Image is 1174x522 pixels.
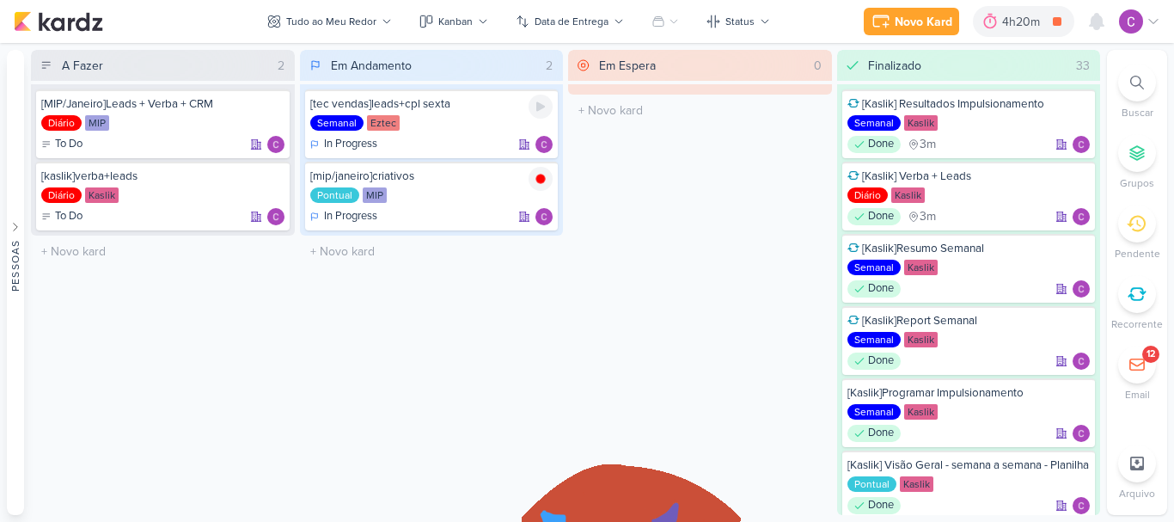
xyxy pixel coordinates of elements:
div: Semanal [310,115,364,131]
div: Responsável: Carlos Lima [1073,208,1090,225]
div: Semanal [847,260,901,275]
div: Pessoas [8,239,23,291]
img: tracking [529,167,553,191]
img: Carlos Lima [1073,208,1090,225]
div: Kaslik [891,187,925,203]
div: Responsável: Carlos Lima [267,208,284,225]
div: Finalizado [868,57,921,75]
input: + Novo kard [303,239,560,264]
li: Ctrl + F [1107,64,1167,120]
div: Done [847,497,901,514]
img: Carlos Lima [1073,353,1090,370]
p: Done [868,280,894,298]
div: Semanal [847,404,901,420]
div: Done [847,136,901,153]
div: A Fazer [62,57,103,75]
div: [Kaslik]Programar Impulsionamento [847,385,1091,401]
div: Semanal [847,115,901,131]
img: Carlos Lima [1073,136,1090,153]
p: To Do [55,208,83,225]
div: Kaslik [904,332,938,347]
div: Kaslik [900,476,933,492]
div: Responsável: Carlos Lima [535,136,553,153]
div: Semanal [847,332,901,347]
div: Responsável: Carlos Lima [1073,353,1090,370]
div: 2 [539,57,559,75]
div: Responsável: Carlos Lima [267,136,284,153]
div: [tec vendas]leads+cpl sexta [310,96,553,112]
div: Done [847,353,901,370]
div: [Kaslik] Verba + Leads [847,169,1091,184]
div: [kaslik]verba+leads [41,169,284,184]
div: Em Andamento [331,57,412,75]
div: To Do [41,136,83,153]
div: último check-in há 3 meses [908,208,936,225]
img: Carlos Lima [267,208,284,225]
div: Responsável: Carlos Lima [535,208,553,225]
div: [Kaslik] Resultados Impulsionamento [847,96,1091,112]
div: Responsável: Carlos Lima [1073,497,1090,514]
p: Done [868,136,894,153]
div: [Kaslik]Resumo Semanal [847,241,1091,256]
img: Carlos Lima [535,208,553,225]
div: Novo Kard [895,13,952,31]
p: Pendente [1115,246,1160,261]
div: 12 [1146,347,1155,361]
div: Done [847,280,901,298]
img: Carlos Lima [1119,9,1143,34]
div: [Kaslik]Report Semanal [847,313,1091,329]
p: Recorrente [1111,316,1163,332]
button: Pessoas [7,50,24,515]
div: Kaslik [904,115,938,131]
div: Diário [847,187,888,203]
img: Carlos Lima [535,136,553,153]
p: Done [868,353,894,370]
p: In Progress [324,208,377,225]
button: Novo Kard [864,8,959,35]
input: + Novo kard [34,239,291,264]
p: Arquivo [1119,486,1155,501]
div: Responsável: Carlos Lima [1073,136,1090,153]
div: 4h20m [1002,13,1045,31]
p: To Do [55,136,83,153]
div: Done [847,208,901,225]
p: Done [868,497,894,514]
p: Grupos [1120,175,1154,191]
img: Carlos Lima [1073,280,1090,298]
div: Kaslik [904,404,938,420]
div: Diário [41,187,82,203]
p: Email [1125,387,1150,402]
p: Done [868,425,894,442]
img: Carlos Lima [267,136,284,153]
p: Buscar [1122,105,1153,120]
div: 0 [807,57,829,75]
input: + Novo kard [572,98,829,123]
div: Pontual [310,187,359,203]
div: Diário [41,115,82,131]
div: In Progress [310,136,377,153]
div: [MIP/Janeiro]Leads + Verba + CRM [41,96,284,112]
div: Kaslik [85,187,119,203]
div: Eztec [367,115,400,131]
div: Pontual [847,476,896,492]
span: 3m [920,211,936,223]
div: Responsável: Carlos Lima [1073,280,1090,298]
div: Ligar relógio [529,95,553,119]
div: MIP [363,187,387,203]
div: 2 [271,57,291,75]
img: Carlos Lima [1073,497,1090,514]
div: [mip/janeiro]criativos [310,169,553,184]
div: Responsável: Carlos Lima [1073,425,1090,442]
div: To Do [41,208,83,225]
p: In Progress [324,136,377,153]
div: 33 [1069,57,1097,75]
div: Em Espera [599,57,656,75]
div: último check-in há 3 meses [908,136,936,153]
img: Carlos Lima [1073,425,1090,442]
div: Done [847,425,901,442]
div: [Kaslik] Visão Geral - semana a semana - Planilha [847,458,1091,473]
span: 3m [920,138,936,150]
div: Kaslik [904,260,938,275]
div: MIP [85,115,109,131]
img: kardz.app [14,11,103,32]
